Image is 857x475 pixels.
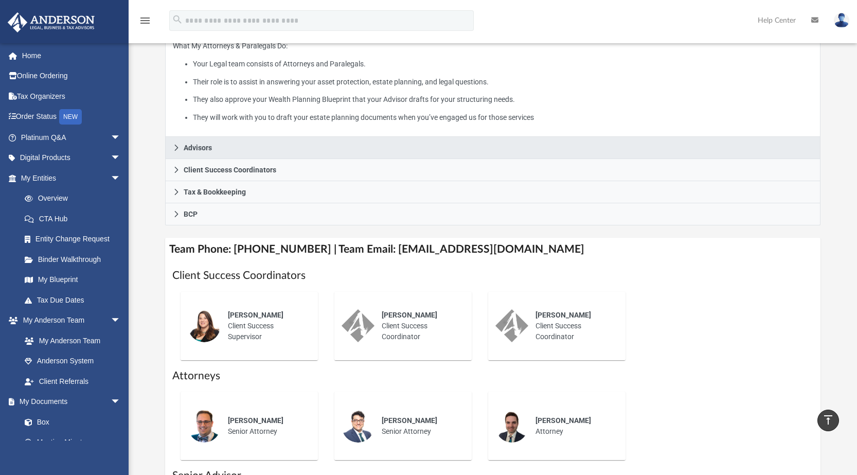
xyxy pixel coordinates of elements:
img: User Pic [834,13,849,28]
div: Attorneys & Paralegals [165,32,820,137]
a: menu [139,20,151,27]
span: arrow_drop_down [111,392,131,413]
a: Home [7,45,136,66]
a: CTA Hub [14,208,136,229]
i: vertical_align_top [822,414,834,426]
div: Client Success Coordinator [528,303,618,349]
a: Box [14,412,126,432]
img: thumbnail [495,309,528,342]
span: [PERSON_NAME] [382,416,437,425]
a: Order StatusNEW [7,107,136,128]
img: thumbnail [495,410,528,443]
a: Online Ordering [7,66,136,86]
span: arrow_drop_down [111,127,131,148]
li: They also approve your Wealth Planning Blueprint that your Advisor drafts for your structuring ne... [193,93,813,106]
span: Tax & Bookkeeping [184,188,246,196]
i: search [172,14,183,25]
a: Client Success Coordinators [165,159,820,181]
h4: Team Phone: [PHONE_NUMBER] | Team Email: [EMAIL_ADDRESS][DOMAIN_NAME] [165,238,820,261]
li: They will work with you to draft your estate planning documents when you’ve engaged us for those ... [193,111,813,124]
span: [PERSON_NAME] [382,311,437,319]
a: Entity Change Request [14,229,136,250]
span: Advisors [184,144,212,151]
a: Digital Productsarrow_drop_down [7,148,136,168]
a: Tax Due Dates [14,290,136,310]
div: Senior Attorney [374,408,465,444]
h1: Attorneys [172,368,813,383]
a: Overview [14,188,136,209]
div: Client Success Coordinator [374,303,465,349]
p: What My Attorneys & Paralegals Do: [173,40,813,124]
a: My Entitiesarrow_drop_down [7,168,136,188]
span: [PERSON_NAME] [535,311,591,319]
i: menu [139,14,151,27]
li: Your Legal team consists of Attorneys and Paralegals. [193,58,813,71]
span: [PERSON_NAME] [535,416,591,425]
img: Anderson Advisors Platinum Portal [5,12,98,32]
a: My Anderson Teamarrow_drop_down [7,310,131,331]
h1: Client Success Coordinators [172,268,813,283]
span: [PERSON_NAME] [228,416,283,425]
div: Senior Attorney [221,408,311,444]
a: Tax & Bookkeeping [165,181,820,203]
a: Meeting Minutes [14,432,131,453]
a: Tax Organizers [7,86,136,107]
a: BCP [165,203,820,225]
span: Client Success Coordinators [184,166,276,173]
span: BCP [184,210,198,218]
img: thumbnail [342,410,374,443]
a: My Documentsarrow_drop_down [7,392,131,412]
a: Binder Walkthrough [14,249,136,270]
span: arrow_drop_down [111,148,131,169]
span: arrow_drop_down [111,310,131,331]
a: Platinum Q&Aarrow_drop_down [7,127,136,148]
img: thumbnail [342,309,374,342]
a: My Anderson Team [14,330,126,351]
div: Attorney [528,408,618,444]
img: thumbnail [188,410,221,443]
span: arrow_drop_down [111,168,131,189]
a: Client Referrals [14,371,131,392]
div: Client Success Supervisor [221,303,311,349]
div: NEW [59,109,82,125]
span: [PERSON_NAME] [228,311,283,319]
a: My Blueprint [14,270,131,290]
a: vertical_align_top [817,410,839,431]
li: Their role is to assist in answering your asset protection, estate planning, and legal questions. [193,76,813,89]
a: Anderson System [14,351,131,372]
img: thumbnail [188,309,221,342]
a: Advisors [165,137,820,159]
